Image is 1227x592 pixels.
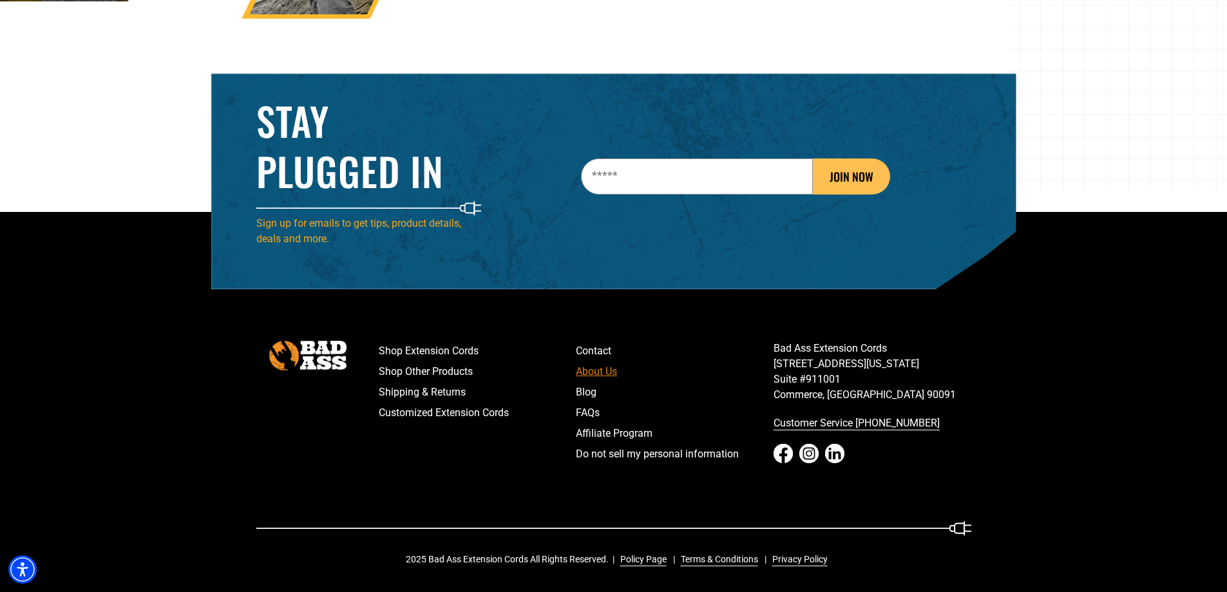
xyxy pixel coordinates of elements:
input: Email [581,158,813,195]
div: Accessibility Menu [8,555,37,584]
div: 2025 Bad Ass Extension Cords All Rights Reserved. [406,553,837,566]
a: call 833-674-1699 [774,413,971,434]
a: Shipping & Returns [379,382,576,403]
a: About Us [576,361,774,382]
button: JOIN NOW [813,158,890,195]
a: LinkedIn - open in a new tab [825,444,844,463]
img: Bad Ass Extension Cords [269,341,347,370]
a: Shop Extension Cords [379,341,576,361]
a: Customized Extension Cords [379,403,576,423]
a: FAQs [576,403,774,423]
a: Facebook - open in a new tab [774,444,793,463]
a: Blog [576,382,774,403]
p: Sign up for emails to get tips, product details, deals and more. [256,216,482,247]
a: Terms & Conditions [676,553,758,566]
a: Policy Page [615,553,667,566]
a: Instagram - open in a new tab [799,444,819,463]
h2: Stay Plugged In [256,95,482,196]
a: Privacy Policy [767,553,828,566]
a: Affiliate Program [576,423,774,444]
a: Contact [576,341,774,361]
p: Bad Ass Extension Cords [STREET_ADDRESS][US_STATE] Suite #911001 Commerce, [GEOGRAPHIC_DATA] 90091 [774,341,971,403]
a: Do not sell my personal information [576,444,774,464]
a: Shop Other Products [379,361,576,382]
